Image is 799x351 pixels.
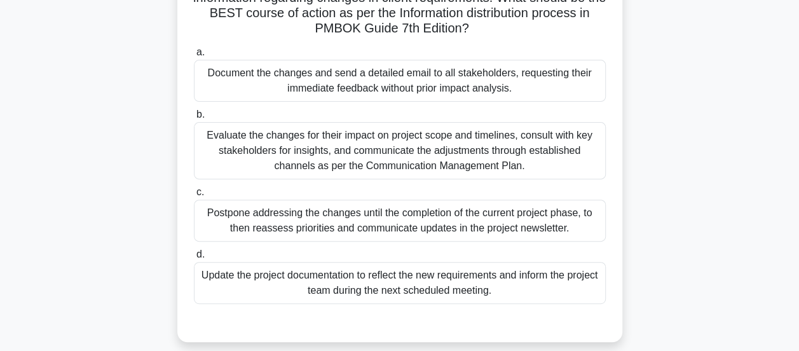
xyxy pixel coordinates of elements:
div: Postpone addressing the changes until the completion of the current project phase, to then reasse... [194,200,606,242]
span: a. [196,46,205,57]
span: d. [196,249,205,259]
div: Document the changes and send a detailed email to all stakeholders, requesting their immediate fe... [194,60,606,102]
span: b. [196,109,205,120]
span: c. [196,186,204,197]
div: Evaluate the changes for their impact on project scope and timelines, consult with key stakeholde... [194,122,606,179]
div: Update the project documentation to reflect the new requirements and inform the project team duri... [194,262,606,304]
